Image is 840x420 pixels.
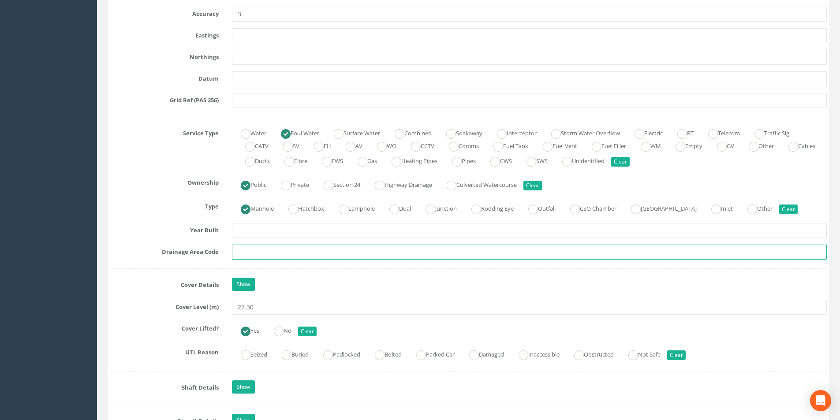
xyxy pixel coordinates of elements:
label: Other [739,201,773,214]
label: SV [274,139,299,152]
label: Yes [232,323,259,336]
label: Interceptor [488,126,537,139]
label: AV [337,139,362,152]
label: Manhole [232,201,274,214]
label: Padlocked [314,347,360,360]
label: CSO Chamber [561,201,616,214]
label: WO [368,139,396,152]
label: FH [305,139,331,152]
label: Public [232,178,266,190]
label: Electric [626,126,663,139]
label: Dual [381,201,411,214]
label: Outfall [519,201,556,214]
label: Heating Pipes [383,154,437,167]
label: Surface Water [325,126,380,139]
label: Combined [386,126,432,139]
label: Inlet [702,201,733,214]
label: Bolted [366,347,402,360]
label: Fuel Tank [485,139,528,152]
label: Hatchbox [280,201,324,214]
label: Telecom [699,126,740,139]
label: Highway Drainage [366,178,432,190]
label: Rodding Eye [463,201,514,214]
label: Soakaway [437,126,482,139]
button: Clear [667,350,686,360]
label: Comms [440,139,479,152]
label: GV [708,139,734,152]
label: Drainage Area Code [104,245,225,256]
a: Show [232,380,255,394]
label: Culverted Watercourse [438,178,517,190]
label: CCTV [402,139,434,152]
label: Section 24 [315,178,360,190]
label: CWS [482,154,512,167]
label: Year Built [104,223,225,234]
label: Gas [349,154,377,167]
label: No [265,323,291,336]
label: Junction [417,201,457,214]
label: Lamphole [330,201,375,214]
label: Damaged [460,347,504,360]
label: Cables [780,139,815,152]
label: Cover Details [104,278,225,289]
label: Empty [667,139,702,152]
label: Unidentified [553,154,605,167]
label: Cover Level (m) [104,300,225,311]
button: Clear [523,181,542,190]
label: Parked Car [407,347,455,360]
label: Foul Water [272,126,319,139]
label: Shaft Details [104,380,225,392]
label: Fuel Vent [534,139,577,152]
label: Fibre [276,154,307,167]
label: Traffic Sig [746,126,789,139]
label: Ownership [104,175,225,187]
label: BT [668,126,694,139]
div: Open Intercom Messenger [810,390,831,411]
label: Northings [104,50,225,61]
label: CATV [236,139,269,152]
label: Fuel Filler [583,139,626,152]
button: Clear [779,204,798,214]
label: Service Type [104,126,225,138]
label: Eastings [104,28,225,40]
label: [GEOGRAPHIC_DATA] [622,201,697,214]
label: Storm Water Overflow [542,126,620,139]
label: Not Safe [620,347,661,360]
label: Ducts [236,154,270,167]
label: Type [104,199,225,211]
label: Accuracy [104,7,225,18]
label: Inaccessible [510,347,560,360]
label: Seized [232,347,267,360]
label: WM [632,139,661,152]
label: UTL Reason [104,345,225,357]
label: Grid Ref (PAS 256) [104,93,225,104]
label: Datum [104,71,225,83]
label: SWS [518,154,548,167]
label: Other [740,139,774,152]
label: Water [232,126,266,139]
button: Clear [298,327,317,336]
a: Show [232,278,255,291]
label: Cover Lifted? [104,321,225,333]
label: FWS [313,154,343,167]
button: Clear [611,157,630,167]
label: Pipes [443,154,476,167]
label: Obstructed [565,347,614,360]
label: Buried [273,347,309,360]
label: Private [272,178,309,190]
